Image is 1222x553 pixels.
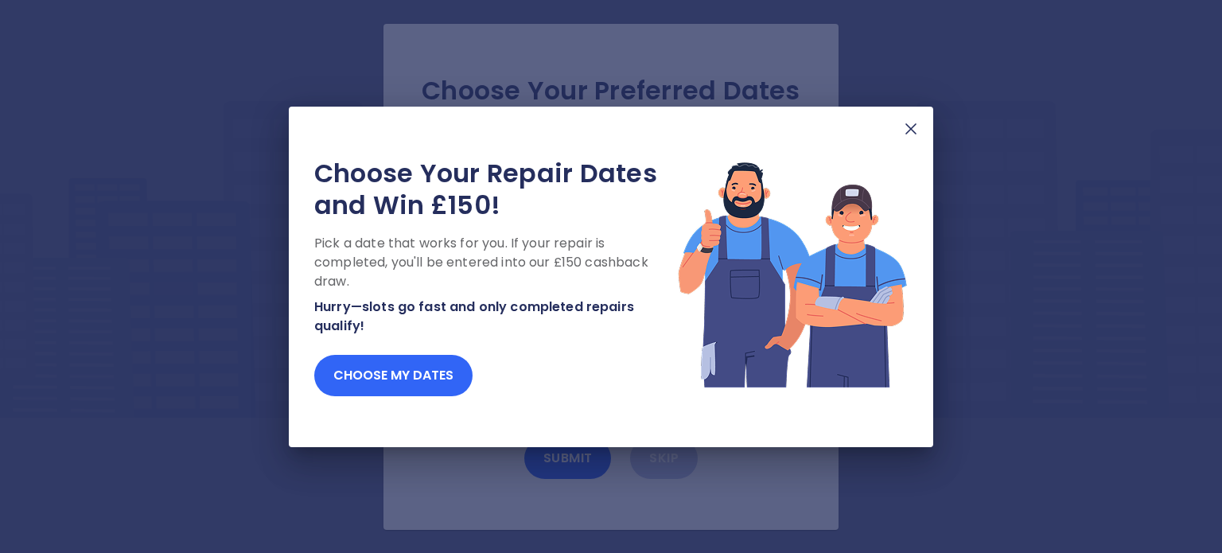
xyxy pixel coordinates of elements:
button: Choose my dates [314,355,473,396]
img: Lottery [677,158,908,390]
p: Hurry—slots go fast and only completed repairs qualify! [314,298,677,336]
h2: Choose Your Repair Dates and Win £150! [314,158,677,221]
p: Pick a date that works for you. If your repair is completed, you'll be entered into our £150 cash... [314,234,677,291]
img: X Mark [901,119,920,138]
